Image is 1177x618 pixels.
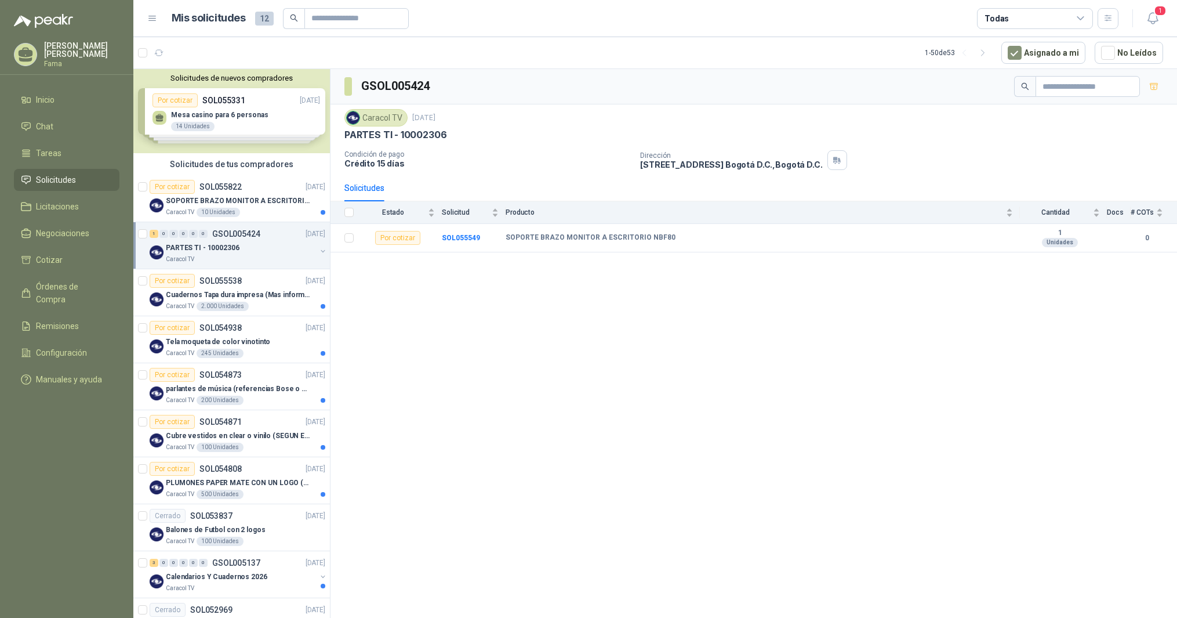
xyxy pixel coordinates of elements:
th: Estado [361,201,442,224]
div: 0 [179,559,188,567]
div: 0 [169,230,178,238]
a: Por cotizarSOL054871[DATE] Company LogoCubre vestidos en clear o vinilo (SEGUN ESPECIFICACIONES D... [133,410,330,457]
div: 1 - 50 de 53 [925,44,992,62]
p: GSOL005424 [212,230,260,238]
p: PLUMONES PAPER MATE CON UN LOGO (SEGUN REF.ADJUNTA) [166,478,310,489]
img: Company Logo [347,111,359,124]
button: Asignado a mi [1001,42,1085,64]
span: Solicitud [442,208,489,216]
p: Tela moqueta de color vinotinto [166,337,270,348]
a: Licitaciones [14,196,119,218]
a: Tareas [14,142,119,164]
div: Todas [985,12,1009,25]
th: Producto [506,201,1020,224]
p: [DATE] [306,370,325,381]
p: Crédito 15 días [344,158,631,168]
div: 0 [189,559,198,567]
div: Cerrado [150,603,186,617]
p: SOL052969 [190,606,233,614]
div: 0 [159,230,168,238]
div: 0 [169,559,178,567]
a: Por cotizarSOL054873[DATE] Company Logoparlantes de música (referencias Bose o Alexa) CON MARCACI... [133,363,330,410]
a: Por cotizarSOL054808[DATE] Company LogoPLUMONES PAPER MATE CON UN LOGO (SEGUN REF.ADJUNTA)Caracol... [133,457,330,504]
p: Caracol TV [166,537,194,546]
img: Company Logo [150,480,164,494]
div: 2.000 Unidades [197,302,249,311]
p: [DATE] [306,323,325,334]
div: Solicitudes [344,182,384,194]
div: 0 [159,559,168,567]
p: [PERSON_NAME] [PERSON_NAME] [44,42,119,58]
p: SOL055822 [199,183,242,191]
div: 0 [189,230,198,238]
button: 1 [1142,8,1163,29]
p: [DATE] [306,417,325,428]
span: Chat [36,120,53,133]
p: SOL054871 [199,418,242,426]
p: [DATE] [306,182,325,193]
span: Solicitudes [36,174,76,186]
button: Solicitudes de nuevos compradores [138,74,325,82]
p: Calendarios Y Cuadernos 2026 [166,572,267,583]
div: 0 [199,230,208,238]
a: 3 0 0 0 0 0 GSOL005137[DATE] Company LogoCalendarios Y Cuadernos 2026Caracol TV [150,556,328,593]
p: [DATE] [306,511,325,522]
p: Balones de Futbol con 2 logos [166,525,266,536]
p: [DATE] [306,558,325,569]
div: Por cotizar [150,462,195,476]
div: Cerrado [150,509,186,523]
p: Caracol TV [166,443,194,452]
a: Por cotizarSOL054938[DATE] Company LogoTela moqueta de color vinotintoCaracol TV245 Unidades [133,316,330,363]
div: 200 Unidades [197,396,244,405]
p: [DATE] [306,605,325,616]
p: SOL054873 [199,371,242,379]
p: SOL053837 [190,512,233,520]
span: search [1021,82,1029,91]
span: Licitaciones [36,200,79,213]
p: parlantes de música (referencias Bose o Alexa) CON MARCACION 1 LOGO (Mas datos en el adjunto) [166,384,310,395]
span: Configuración [36,346,87,359]
p: GSOL005137 [212,559,260,567]
p: Caracol TV [166,349,194,358]
p: Dirección [640,151,822,160]
a: Solicitudes [14,169,119,191]
th: Cantidad [1020,201,1107,224]
p: [DATE] [412,113,435,124]
p: Caracol TV [166,396,194,405]
a: Chat [14,115,119,138]
span: Cantidad [1020,208,1091,216]
span: Inicio [36,93,55,106]
p: [DATE] [306,464,325,475]
div: Por cotizar [150,274,195,288]
b: 0 [1131,233,1163,244]
div: 100 Unidades [197,537,244,546]
th: Solicitud [442,201,506,224]
a: Remisiones [14,315,119,337]
div: 1 [150,230,158,238]
div: Por cotizar [150,180,195,194]
a: Manuales y ayuda [14,368,119,391]
div: Solicitudes de nuevos compradoresPor cotizarSOL055331[DATE] Mesa casino para 6 personas14 Unidade... [133,69,330,153]
img: Company Logo [150,198,164,212]
h3: GSOL005424 [361,77,431,95]
img: Company Logo [150,339,164,353]
img: Company Logo [150,433,164,447]
p: SOL054938 [199,324,242,332]
a: CerradoSOL053837[DATE] Company LogoBalones de Futbol con 2 logosCaracol TV100 Unidades [133,504,330,551]
span: Cotizar [36,254,63,266]
p: Caracol TV [166,584,194,593]
div: 3 [150,559,158,567]
div: 0 [179,230,188,238]
span: Producto [506,208,1004,216]
span: search [290,14,298,22]
p: Fama [44,60,119,67]
div: Por cotizar [375,231,420,245]
div: 245 Unidades [197,349,244,358]
div: 0 [199,559,208,567]
a: 1 0 0 0 0 0 GSOL005424[DATE] Company LogoPARTES TI - 10002306Caracol TV [150,227,328,264]
p: SOPORTE BRAZO MONITOR A ESCRITORIO NBF80 [166,196,310,207]
span: Tareas [36,147,61,160]
a: SOL055549 [442,234,480,242]
div: 10 Unidades [197,208,240,217]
